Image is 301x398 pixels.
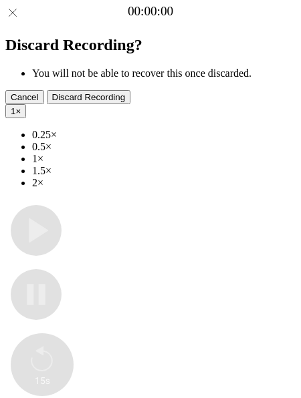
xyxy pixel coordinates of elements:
[32,141,296,153] li: 0.5×
[11,106,15,116] span: 1
[32,129,296,141] li: 0.25×
[5,90,44,104] button: Cancel
[128,4,173,19] a: 00:00:00
[47,90,131,104] button: Discard Recording
[5,36,296,54] h2: Discard Recording?
[32,177,296,189] li: 2×
[32,67,296,79] li: You will not be able to recover this once discarded.
[32,165,296,177] li: 1.5×
[32,153,296,165] li: 1×
[5,104,26,118] button: 1×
